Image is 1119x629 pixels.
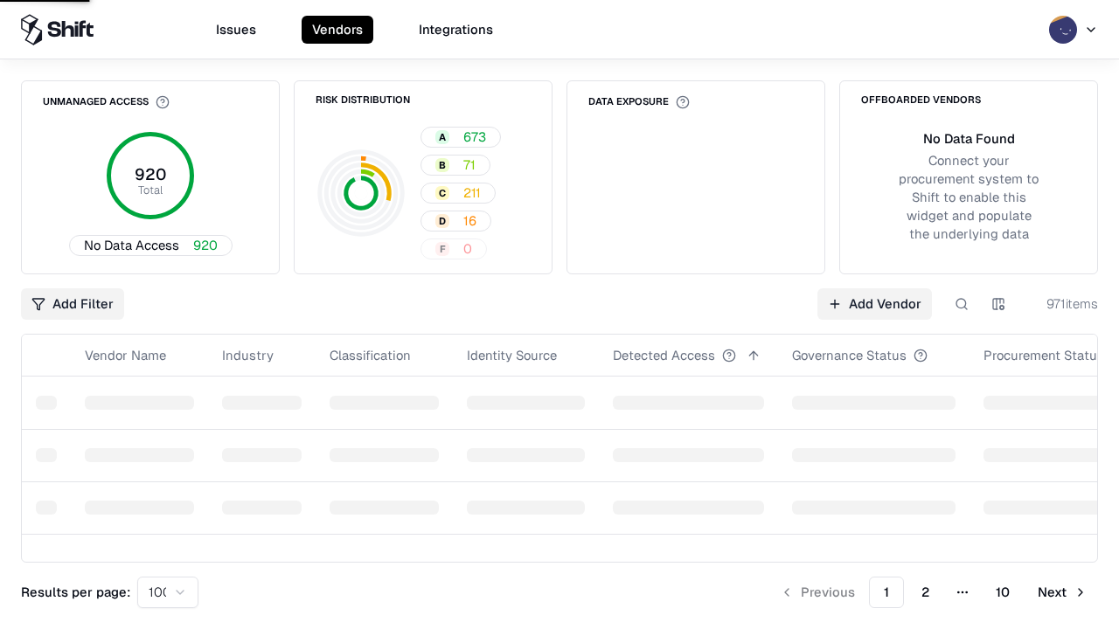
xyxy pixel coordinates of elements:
button: No Data Access920 [69,235,233,256]
button: B71 [420,155,490,176]
div: Vendor Name [85,346,166,364]
span: No Data Access [84,236,179,254]
div: D [435,214,449,228]
button: Next [1027,577,1098,608]
div: Governance Status [792,346,907,364]
div: Connect your procurement system to Shift to enable this widget and populate the underlying data [896,151,1041,244]
div: Detected Access [613,346,715,364]
div: Industry [222,346,274,364]
div: 971 items [1028,294,1098,313]
button: A673 [420,127,501,148]
button: Issues [205,16,267,44]
button: 10 [982,577,1024,608]
span: 920 [193,236,218,254]
div: B [435,158,449,172]
button: 2 [907,577,943,608]
div: No Data Found [923,129,1015,148]
div: Classification [330,346,411,364]
button: C211 [420,183,496,204]
div: Unmanaged Access [43,95,170,109]
div: Risk Distribution [316,95,410,105]
span: 16 [463,211,476,230]
tspan: Total [138,183,163,197]
button: 1 [869,577,904,608]
div: A [435,130,449,144]
div: C [435,186,449,200]
nav: pagination [769,577,1098,608]
div: Procurement Status [983,346,1104,364]
span: 71 [463,156,476,174]
div: Identity Source [467,346,557,364]
button: D16 [420,211,491,232]
div: Offboarded Vendors [861,95,981,105]
span: 211 [463,183,481,202]
button: Add Filter [21,288,124,320]
div: Data Exposure [588,95,690,109]
tspan: 920 [135,164,166,184]
p: Results per page: [21,583,130,601]
span: 673 [463,128,486,146]
button: Vendors [302,16,373,44]
a: Add Vendor [817,288,932,320]
button: Integrations [408,16,504,44]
